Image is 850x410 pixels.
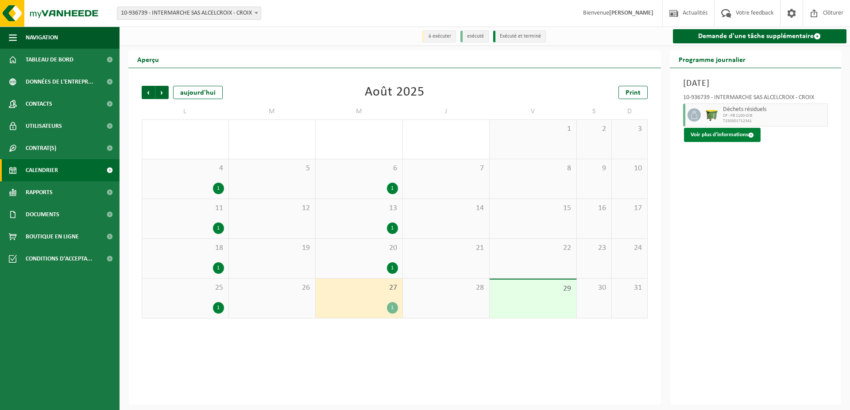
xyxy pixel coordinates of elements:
[147,243,224,253] span: 18
[612,103,647,119] td: D
[407,164,485,173] span: 7
[460,31,489,42] li: exécuté
[494,164,572,173] span: 8
[320,203,398,213] span: 13
[213,183,224,194] div: 1
[26,93,52,115] span: Contacts
[213,262,224,274] div: 1
[723,113,826,119] span: CP - PB 1100-DIB
[577,103,612,119] td: S
[229,103,316,119] td: M
[26,115,62,137] span: Utilisateurs
[147,283,224,293] span: 25
[683,77,828,90] h3: [DATE]
[233,203,311,213] span: 12
[407,203,485,213] span: 14
[128,50,168,68] h2: Aperçu
[616,203,642,213] span: 17
[422,31,456,42] li: à exécuter
[407,283,485,293] span: 28
[581,164,607,173] span: 9
[26,181,53,203] span: Rapports
[117,7,261,19] span: 10-936739 - INTERMARCHE SAS ALCELCROIX - CROIX
[213,302,224,314] div: 1
[117,7,261,20] span: 10-936739 - INTERMARCHE SAS ALCELCROIX - CROIX
[233,164,311,173] span: 5
[494,284,572,294] span: 29
[670,50,754,68] h2: Programme journalier
[147,203,224,213] span: 11
[705,108,719,122] img: WB-1100-HPE-GN-50
[494,124,572,134] span: 1
[581,283,607,293] span: 30
[387,183,398,194] div: 1
[723,119,826,124] span: T250001712341
[581,243,607,253] span: 23
[684,128,761,142] button: Voir plus d'informations
[403,103,490,119] td: J
[26,71,93,93] span: Données de l'entrepr...
[616,124,642,134] span: 3
[581,203,607,213] span: 16
[26,248,93,270] span: Conditions d'accepta...
[320,283,398,293] span: 27
[616,283,642,293] span: 31
[233,283,311,293] span: 26
[618,86,648,99] a: Print
[365,86,425,99] div: Août 2025
[616,164,642,173] span: 10
[26,27,58,49] span: Navigation
[493,31,546,42] li: Exécuté et terminé
[26,159,58,181] span: Calendrier
[213,222,224,234] div: 1
[26,137,56,159] span: Contrat(s)
[387,222,398,234] div: 1
[142,86,155,99] span: Précédent
[609,10,653,16] strong: [PERSON_NAME]
[616,243,642,253] span: 24
[316,103,403,119] td: M
[26,203,59,226] span: Documents
[673,29,847,43] a: Demande d'une tâche supplémentaire
[490,103,577,119] td: V
[407,243,485,253] span: 21
[494,243,572,253] span: 22
[320,243,398,253] span: 20
[723,106,826,113] span: Déchets résiduels
[173,86,223,99] div: aujourd'hui
[26,226,79,248] span: Boutique en ligne
[233,243,311,253] span: 19
[626,89,641,96] span: Print
[155,86,169,99] span: Suivant
[320,164,398,173] span: 6
[387,262,398,274] div: 1
[147,164,224,173] span: 4
[26,49,73,71] span: Tableau de bord
[581,124,607,134] span: 2
[494,203,572,213] span: 15
[683,95,828,103] div: 10-936739 - INTERMARCHE SAS ALCELCROIX - CROIX
[142,103,229,119] td: L
[387,302,398,314] div: 1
